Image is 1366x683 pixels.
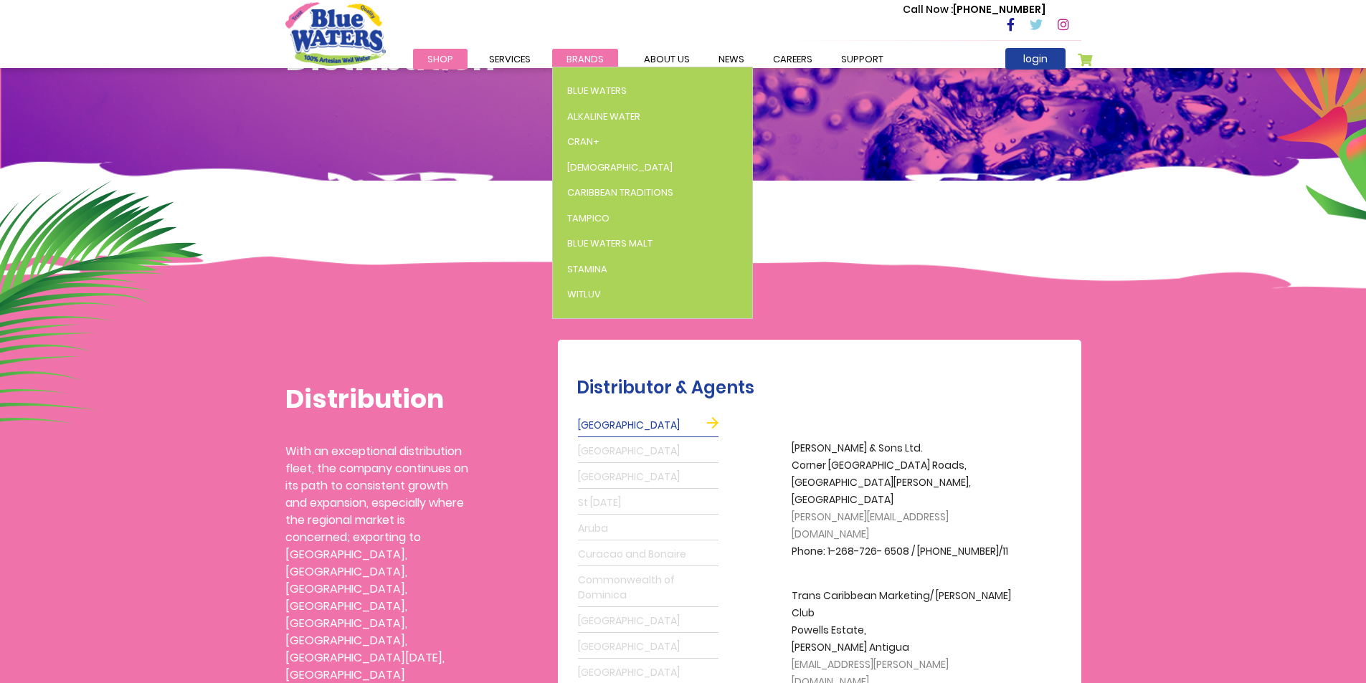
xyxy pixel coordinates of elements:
a: [GEOGRAPHIC_DATA] [578,610,718,633]
span: Call Now : [903,2,953,16]
h1: Distribution [285,38,1081,80]
span: Shop [427,52,453,66]
h1: Distribution [285,383,468,414]
a: News [704,49,759,70]
a: [GEOGRAPHIC_DATA] [578,466,718,489]
span: Brands [566,52,604,66]
a: about us [630,49,704,70]
span: Blue Waters Malt [567,237,653,250]
a: store logo [285,2,386,65]
a: [GEOGRAPHIC_DATA] [578,440,718,463]
p: [PERSON_NAME] & Sons Ltd. Corner [GEOGRAPHIC_DATA] Roads, [GEOGRAPHIC_DATA][PERSON_NAME], [GEOGRA... [792,440,1021,560]
p: [PHONE_NUMBER] [903,2,1045,17]
a: [GEOGRAPHIC_DATA] [578,636,718,659]
h2: Distributor & Agents [577,378,1074,398]
a: Curacao and Bonaire [578,543,718,566]
span: [DEMOGRAPHIC_DATA] [567,161,673,174]
span: [PERSON_NAME][EMAIL_ADDRESS][DOMAIN_NAME] [792,510,949,541]
span: Cran+ [567,135,599,148]
a: careers [759,49,827,70]
a: St [DATE] [578,492,718,515]
span: Services [489,52,531,66]
a: Commonwealth of Dominica [578,569,718,607]
a: [GEOGRAPHIC_DATA] [578,414,718,437]
span: Alkaline Water [567,110,640,123]
span: WitLuv [567,287,601,301]
span: Blue Waters [567,84,627,97]
span: Caribbean Traditions [567,186,673,199]
a: support [827,49,898,70]
a: Aruba [578,517,718,540]
span: Stamina [567,262,607,276]
a: login [1005,48,1066,70]
span: Tampico [567,211,610,225]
